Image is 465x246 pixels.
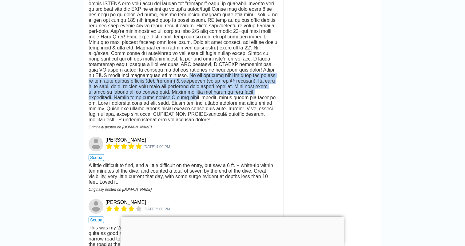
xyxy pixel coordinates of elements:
a: Ron Olson [89,199,104,214]
iframe: Advertisement [121,217,344,244]
a: [PERSON_NAME] [105,200,146,205]
span: scuba [89,217,104,223]
span: scuba [89,154,104,161]
a: [PERSON_NAME] [105,137,146,143]
img: Ron Olson [89,199,103,214]
a: Tom Diehl [89,137,104,151]
div: Originally posted on [DOMAIN_NAME] [89,187,278,192]
img: Tom Diehl [89,137,103,151]
div: A little difficult to find, and a little difficult on the entry, but saw a 6 ft. + white-tip with... [89,163,278,185]
span: 5530 [144,207,170,211]
div: Originally posted on [DOMAIN_NAME] [89,125,278,129]
span: 5552 [144,145,170,149]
